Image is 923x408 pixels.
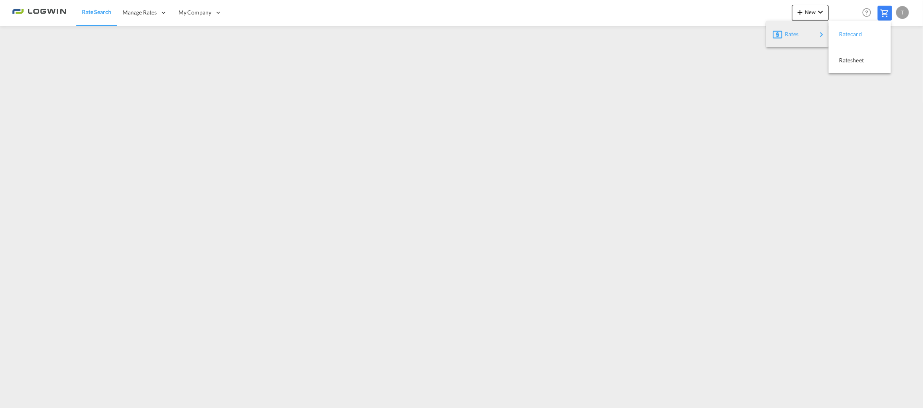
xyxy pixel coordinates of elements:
[835,50,884,70] div: Ratesheet
[839,52,848,68] span: Ratesheet
[785,26,794,42] span: Rates
[839,26,848,42] span: Ratecard
[835,24,884,44] div: Ratecard
[817,30,827,39] md-icon: icon-chevron-right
